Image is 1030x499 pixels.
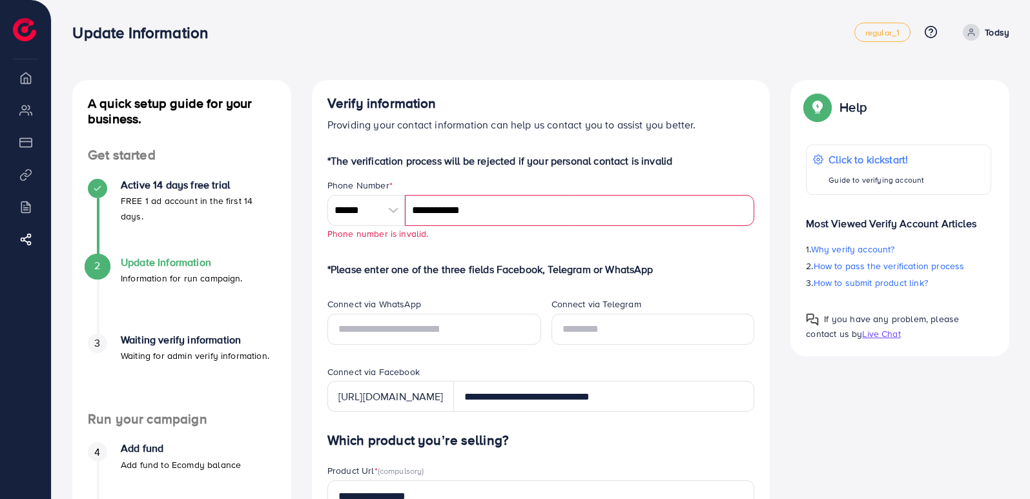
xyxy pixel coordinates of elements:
p: Information for run campaign. [121,270,243,286]
small: Phone number is invalid. [327,227,429,239]
h4: Which product you’re selling? [327,433,755,449]
p: Waiting for admin verify information. [121,348,269,363]
span: regular_1 [865,28,900,37]
span: 3 [94,336,100,351]
span: How to pass the verification process [814,260,965,272]
h4: Add fund [121,442,241,454]
a: Todsy [958,24,1009,41]
label: Connect via Facebook [327,365,420,378]
h4: Verify information [327,96,755,112]
label: Connect via Telegram [551,298,641,311]
p: *The verification process will be rejected if your personal contact is invalid [327,153,755,168]
p: 1. [806,241,991,257]
p: *Please enter one of the three fields Facebook, Telegram or WhatsApp [327,261,755,277]
label: Product Url [327,464,424,477]
div: [URL][DOMAIN_NAME] [327,381,454,412]
img: Popup guide [806,313,819,326]
span: If you have any problem, please contact us by [806,312,959,340]
p: Click to kickstart! [829,152,924,167]
h4: Active 14 days free trial [121,179,276,191]
h4: Get started [72,147,291,163]
h4: A quick setup guide for your business. [72,96,291,127]
img: logo [13,18,36,41]
p: FREE 1 ad account in the first 14 days. [121,193,276,224]
span: How to submit product link? [814,276,928,289]
p: 2. [806,258,991,274]
a: regular_1 [854,23,911,42]
p: Help [839,99,867,115]
p: Most Viewed Verify Account Articles [806,205,991,231]
label: Phone Number [327,179,393,192]
li: Waiting verify information [72,334,291,411]
li: Active 14 days free trial [72,179,291,256]
img: Popup guide [806,96,829,119]
iframe: Chat [975,441,1020,489]
p: 3. [806,275,991,290]
p: Providing your contact information can help us contact you to assist you better. [327,117,755,132]
h4: Update Information [121,256,243,269]
h4: Waiting verify information [121,334,269,346]
h4: Run your campaign [72,411,291,427]
span: (compulsory) [378,465,424,476]
label: Connect via WhatsApp [327,298,421,311]
p: Todsy [985,25,1009,40]
span: 4 [94,445,100,460]
span: Why verify account? [811,243,895,256]
li: Update Information [72,256,291,334]
h3: Update Information [72,23,218,42]
p: Guide to verifying account [829,172,924,188]
p: Add fund to Ecomdy balance [121,457,241,473]
span: 2 [94,258,100,273]
span: Live Chat [862,327,900,340]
